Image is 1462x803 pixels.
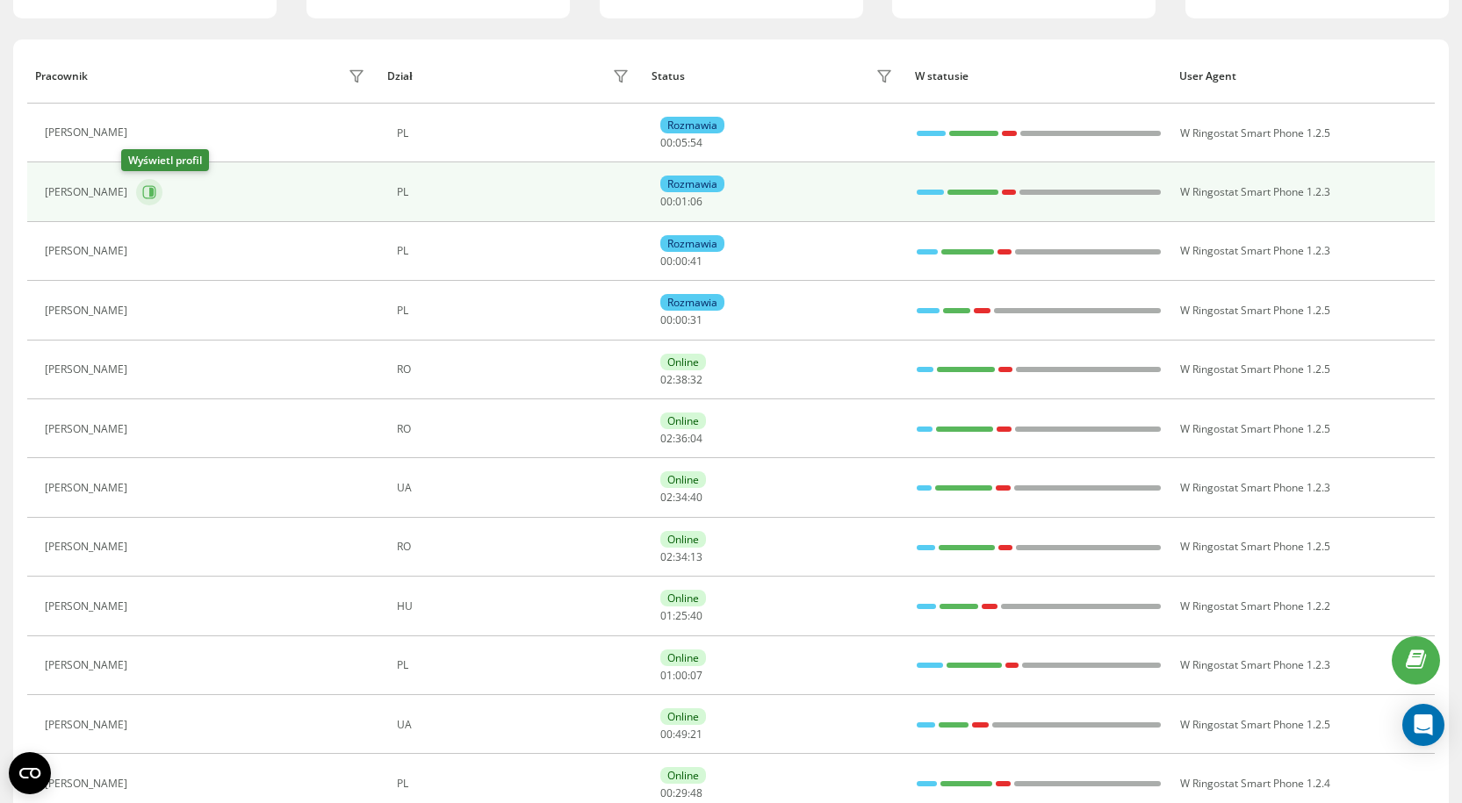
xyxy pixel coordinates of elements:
span: 00 [660,194,673,209]
span: 21 [690,727,702,742]
div: [PERSON_NAME] [45,126,132,139]
span: 25 [675,608,688,623]
div: PL [397,245,634,257]
div: : : [660,728,702,741]
span: 00 [660,312,673,327]
span: 40 [690,490,702,505]
div: [PERSON_NAME] [45,423,132,435]
div: Online [660,767,706,784]
div: Rozmawia [660,176,724,192]
span: 31 [690,312,702,327]
div: [PERSON_NAME] [45,719,132,731]
div: PL [397,305,634,317]
div: Rozmawia [660,294,724,311]
button: Open CMP widget [9,752,51,794]
span: 02 [660,372,673,387]
span: 02 [660,431,673,446]
div: HU [397,600,634,613]
div: Online [660,590,706,606]
span: W Ringostat Smart Phone 1.2.4 [1180,776,1330,791]
span: 05 [675,135,688,150]
span: 00 [660,785,673,800]
span: 49 [675,727,688,742]
div: : : [660,255,702,268]
div: : : [660,374,702,386]
span: W Ringostat Smart Phone 1.2.5 [1180,421,1330,436]
span: 41 [690,254,702,269]
span: W Ringostat Smart Phone 1.2.5 [1180,125,1330,140]
div: : : [660,551,702,563]
div: Rozmawia [660,235,724,252]
span: 00 [675,668,688,683]
span: W Ringostat Smart Phone 1.2.5 [1180,362,1330,376]
span: W Ringostat Smart Phone 1.2.5 [1180,539,1330,554]
span: 02 [660,549,673,564]
span: 01 [675,194,688,209]
span: 34 [675,549,688,564]
div: PL [397,659,634,671]
span: 38 [675,372,688,387]
div: : : [660,314,702,326]
div: : : [660,433,702,445]
span: W Ringostat Smart Phone 1.2.3 [1180,657,1330,672]
span: 00 [675,254,688,269]
div: Online [660,649,706,666]
span: W Ringostat Smart Phone 1.2.2 [1180,599,1330,613]
div: [PERSON_NAME] [45,186,132,198]
span: 06 [690,194,702,209]
div: [PERSON_NAME] [45,245,132,257]
div: Online [660,471,706,488]
div: Rozmawia [660,117,724,133]
div: [PERSON_NAME] [45,600,132,613]
div: User Agent [1179,70,1427,82]
div: PL [397,186,634,198]
div: Dział [387,70,412,82]
div: : : [660,787,702,799]
span: 36 [675,431,688,446]
div: Online [660,708,706,725]
div: : : [660,196,702,208]
div: Open Intercom Messenger [1402,704,1444,746]
span: 07 [690,668,702,683]
span: 04 [690,431,702,446]
span: 00 [660,727,673,742]
div: : : [660,137,702,149]
span: 00 [660,135,673,150]
div: RO [397,423,634,435]
span: 00 [660,254,673,269]
div: Online [660,412,706,429]
span: 34 [675,490,688,505]
div: [PERSON_NAME] [45,482,132,494]
div: [PERSON_NAME] [45,305,132,317]
div: Online [660,354,706,370]
span: 32 [690,372,702,387]
span: W Ringostat Smart Phone 1.2.3 [1180,480,1330,495]
span: 13 [690,549,702,564]
div: W statusie [915,70,1163,82]
span: 01 [660,668,673,683]
div: Status [652,70,685,82]
div: Online [660,531,706,548]
div: : : [660,610,702,622]
div: [PERSON_NAME] [45,541,132,553]
div: : : [660,491,702,504]
span: 29 [675,785,688,800]
span: 40 [690,608,702,623]
div: [PERSON_NAME] [45,363,132,376]
div: Wyświetl profil [121,149,209,171]
div: UA [397,482,634,494]
div: UA [397,719,634,731]
span: 01 [660,608,673,623]
span: W Ringostat Smart Phone 1.2.5 [1180,303,1330,318]
span: 02 [660,490,673,505]
span: 54 [690,135,702,150]
div: RO [397,363,634,376]
span: 00 [675,312,688,327]
span: W Ringostat Smart Phone 1.2.5 [1180,717,1330,732]
div: PL [397,778,634,790]
div: PL [397,127,634,140]
div: [PERSON_NAME] [45,659,132,671]
span: W Ringostat Smart Phone 1.2.3 [1180,243,1330,258]
div: [PERSON_NAME] [45,778,132,790]
span: W Ringostat Smart Phone 1.2.3 [1180,184,1330,199]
